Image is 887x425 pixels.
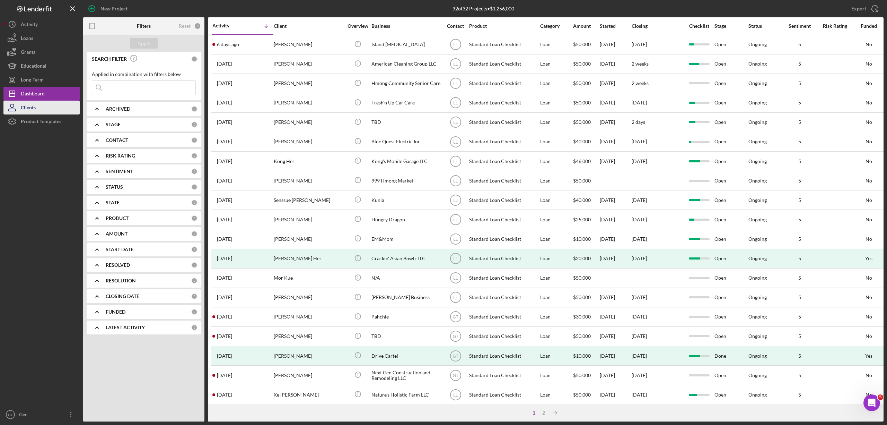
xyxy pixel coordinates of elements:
[453,101,458,105] text: LL
[540,94,572,112] div: Loan
[371,191,441,209] div: Kunia
[191,199,197,206] div: 0
[21,17,38,33] div: Activity
[217,275,232,281] time: 2025-05-05 14:49
[3,59,80,73] button: Educational
[851,2,866,16] div: Export
[106,153,135,159] b: RISK RATING
[106,200,120,205] b: STATE
[371,133,441,151] div: Blue Quest Electric Inc
[782,197,817,203] div: 5
[600,210,631,229] div: [DATE]
[782,275,817,281] div: 5
[573,35,599,54] div: $50,000
[714,308,748,326] div: Open
[191,231,197,237] div: 0
[453,198,458,203] text: LL
[3,73,80,87] a: Long-Term
[453,178,458,183] text: LL
[191,324,197,331] div: 0
[83,2,134,16] button: New Project
[453,81,458,86] text: LL
[106,169,133,174] b: SENTIMENT
[573,308,599,326] div: $30,000
[748,236,767,242] div: Ongoing
[3,87,80,101] button: Dashboard
[540,327,572,346] div: Loan
[573,94,599,112] div: $50,000
[371,269,441,287] div: N/A
[573,230,599,248] div: $10,000
[853,178,884,184] div: No
[540,288,572,307] div: Loan
[748,42,767,47] div: Ongoing
[748,275,767,281] div: Ongoing
[274,55,343,73] div: [PERSON_NAME]
[217,100,232,105] time: 2025-07-18 05:25
[453,217,458,222] text: LL
[853,119,884,125] div: No
[632,61,649,67] time: 2 weeks
[748,295,767,300] div: Ongoing
[469,327,538,346] div: Standard Loan Checklist
[540,35,572,54] div: Loan
[453,334,458,339] text: GT
[632,197,647,203] time: [DATE]
[469,152,538,170] div: Standard Loan Checklist
[274,366,343,384] div: [PERSON_NAME]
[100,2,128,16] div: New Project
[191,262,197,268] div: 0
[191,293,197,299] div: 0
[371,152,441,170] div: Kong's Mobile Garage LLC
[573,55,599,73] div: $50,000
[748,353,767,359] div: Ongoing
[371,35,441,54] div: Island [MEDICAL_DATA]
[274,94,343,112] div: [PERSON_NAME]
[217,197,232,203] time: 2025-06-04 16:32
[3,114,80,128] button: Product Templates
[853,353,884,359] div: Yes
[3,101,80,114] a: Clients
[748,139,767,144] div: Ongoing
[714,230,748,248] div: Open
[469,35,538,54] div: Standard Loan Checklist
[191,215,197,221] div: 0
[453,256,458,261] text: LL
[600,74,631,93] div: [DATE]
[217,256,232,261] time: 2025-05-12 17:16
[212,23,243,28] div: Activity
[853,256,884,261] div: Yes
[469,133,538,151] div: Standard Loan Checklist
[600,133,631,151] div: [DATE]
[3,17,80,31] a: Activity
[600,249,631,268] div: [DATE]
[782,295,817,300] div: 5
[469,347,538,365] div: Standard Loan Checklist
[573,23,599,29] div: Amount
[632,41,647,47] time: [DATE]
[453,276,458,281] text: LL
[274,327,343,346] div: [PERSON_NAME]
[632,333,647,339] time: [DATE]
[274,171,343,190] div: [PERSON_NAME]
[21,73,44,88] div: Long-Term
[371,249,441,268] div: Crackin' Asian Bowlz LLC
[138,38,150,49] div: Apply
[92,71,196,77] div: Applied in combination with filters below
[853,80,884,86] div: No
[573,249,599,268] div: $20,000
[469,249,538,268] div: Standard Loan Checklist
[853,100,884,105] div: No
[782,236,817,242] div: 5
[782,333,817,339] div: 5
[106,106,130,112] b: ARCHIVED
[453,42,458,47] text: LL
[600,288,631,307] div: [DATE]
[469,288,538,307] div: Standard Loan Checklist
[684,23,714,29] div: Checklist
[714,94,748,112] div: Open
[600,347,631,365] div: [DATE]
[371,230,441,248] div: EM&Mom
[106,215,129,221] b: PRODUCT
